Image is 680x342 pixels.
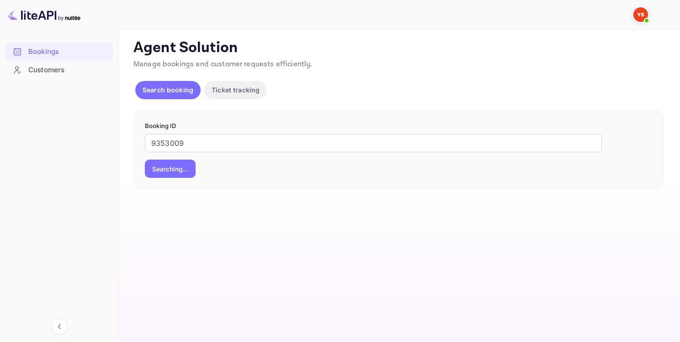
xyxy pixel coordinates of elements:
p: Booking ID [145,122,652,131]
a: Bookings [5,43,113,60]
button: Searching... [145,160,196,178]
a: Customers [5,61,113,78]
div: Customers [5,61,113,79]
img: LiteAPI logo [7,7,80,22]
div: Bookings [5,43,113,61]
input: Enter Booking ID (e.g., 63782194) [145,134,602,152]
button: Collapse navigation [51,318,68,335]
img: Yandex Support [633,7,648,22]
span: Manage bookings and customer requests efficiently. [133,59,313,69]
div: Bookings [28,47,108,57]
p: Agent Solution [133,39,664,57]
div: Customers [28,65,108,75]
p: Ticket tracking [212,85,260,95]
p: Search booking [143,85,193,95]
